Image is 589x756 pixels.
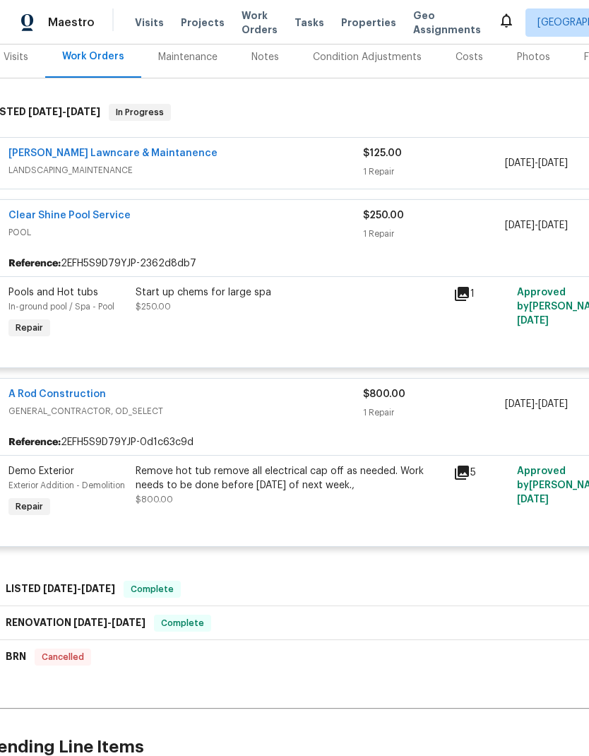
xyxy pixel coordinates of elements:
span: [DATE] [66,107,100,117]
a: [PERSON_NAME] Lawncare & Maintanence [8,148,218,158]
span: Cancelled [36,650,90,664]
span: Tasks [294,18,324,28]
span: - [73,618,145,627]
span: Repair [10,321,49,335]
span: In Progress [110,105,169,119]
span: $800.00 [363,389,405,399]
div: 1 [453,285,508,302]
div: Costs [456,50,483,64]
div: Condition Adjustments [313,50,422,64]
span: Work Orders [242,8,278,37]
div: Notes [251,50,279,64]
span: [DATE] [517,316,549,326]
span: $125.00 [363,148,402,158]
span: [DATE] [538,399,568,409]
a: Clear Shine Pool Service [8,211,131,220]
div: Start up chems for large spa [136,285,445,300]
h6: LISTED [6,581,115,598]
span: POOL [8,225,363,240]
span: - [505,218,568,232]
div: Visits [4,50,28,64]
div: Photos [517,50,550,64]
span: Repair [10,500,49,514]
span: Maestro [48,16,95,30]
span: [DATE] [73,618,107,627]
span: [DATE] [538,158,568,168]
div: 1 Repair [363,165,505,179]
h6: BRN [6,649,26,666]
div: 5 [453,464,508,481]
span: - [43,584,115,593]
span: Exterior Addition - Demolition [8,481,125,490]
h6: RENOVATION [6,615,145,632]
span: $250.00 [136,302,171,311]
span: LANDSCAPING_MAINTENANCE [8,163,363,177]
div: 1 Repair [363,406,505,420]
a: A Rod Construction [8,389,106,399]
div: Remove hot tub remove all electrical cap off as needed. Work needs to be done before [DATE] of ne... [136,464,445,492]
span: Geo Assignments [413,8,481,37]
span: Complete [125,582,179,596]
span: Pools and Hot tubs [8,288,98,297]
span: Projects [181,16,225,30]
span: Visits [135,16,164,30]
span: [DATE] [517,495,549,504]
span: [DATE] [81,584,115,593]
span: [DATE] [505,220,535,230]
span: $250.00 [363,211,404,220]
span: - [505,397,568,411]
span: [DATE] [505,158,535,168]
span: Demo Exterior [8,466,74,476]
div: Maintenance [158,50,218,64]
div: Work Orders [62,49,124,64]
span: GENERAL_CONTRACTOR, OD_SELECT [8,404,363,418]
span: [DATE] [43,584,77,593]
b: Reference: [8,435,61,449]
b: Reference: [8,256,61,271]
span: Complete [155,616,210,630]
div: 1 Repair [363,227,505,241]
span: [DATE] [538,220,568,230]
span: In-ground pool / Spa - Pool [8,302,114,311]
span: $800.00 [136,495,173,504]
span: [DATE] [505,399,535,409]
span: - [505,156,568,170]
span: [DATE] [112,618,145,627]
span: Properties [341,16,396,30]
span: [DATE] [28,107,62,117]
span: - [28,107,100,117]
